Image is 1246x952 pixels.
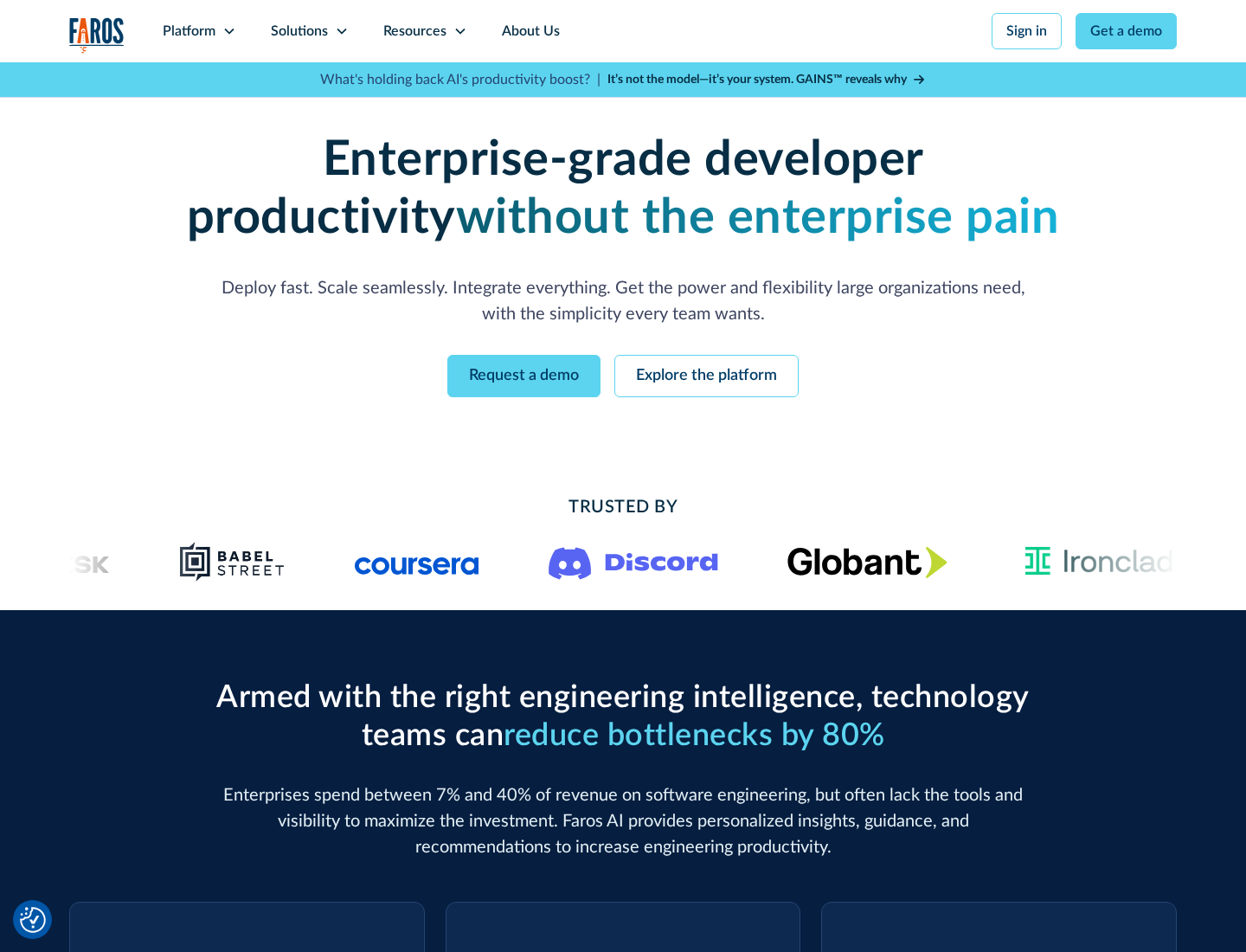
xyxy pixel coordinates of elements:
img: Ironclad Logo [1017,541,1180,582]
strong: without the enterprise pain [456,194,1060,242]
div: Solutions [271,21,328,42]
a: Sign in [992,13,1062,49]
a: Get a demo [1076,13,1177,49]
span: reduce bottlenecks by 80% [504,720,885,751]
img: Revisit consent button [20,907,46,933]
a: home [69,17,125,53]
div: Platform [163,21,215,42]
img: Logo of the communication platform Discord. [549,544,718,580]
a: Explore the platform [614,355,799,397]
h2: Trusted By [208,494,1038,520]
img: Logo of the analytics and reporting company Faros. [69,17,125,53]
strong: It’s not the model—it’s your system. GAINS™ reveals why [607,74,907,86]
a: Request a demo [447,355,601,397]
p: What's holding back AI's productivity boost? | [320,69,601,90]
img: Babel Street logo png [179,541,286,582]
strong: Enterprise-grade developer productivity [187,136,924,242]
img: Logo of the online learning platform Coursera. [355,548,479,576]
p: Deploy fast. Scale seamlessly. Integrate everything. Get the power and flexibility large organiza... [208,275,1038,327]
img: Globant's logo [787,546,947,578]
button: Cookie Settings [20,907,46,933]
div: Resources [383,21,446,42]
h2: Armed with the right engineering intelligence, technology teams can [208,679,1038,754]
a: It’s not the model—it’s your system. GAINS™ reveals why [607,71,926,89]
p: Enterprises spend between 7% and 40% of revenue on software engineering, but often lack the tools... [208,782,1038,860]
